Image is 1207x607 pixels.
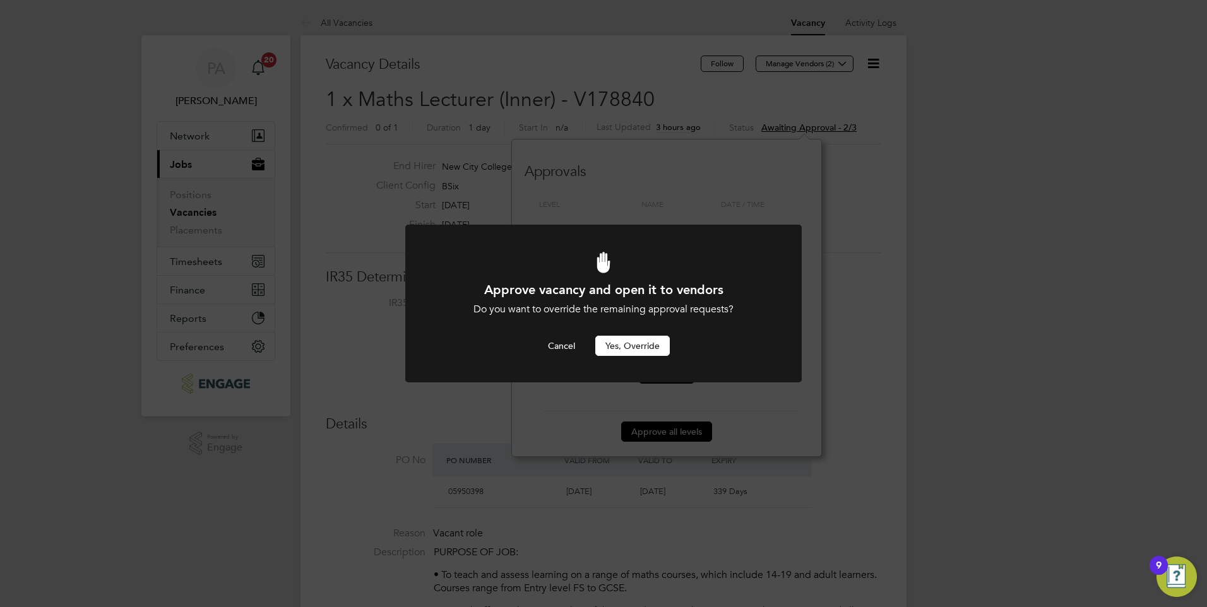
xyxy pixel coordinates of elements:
[1156,565,1162,582] div: 9
[595,336,670,356] button: Yes, Override
[538,336,585,356] button: Cancel
[439,281,768,298] h1: Approve vacancy and open it to vendors
[473,303,734,315] span: Do you want to override the remaining approval requests?
[1156,557,1197,597] button: Open Resource Center, 9 new notifications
